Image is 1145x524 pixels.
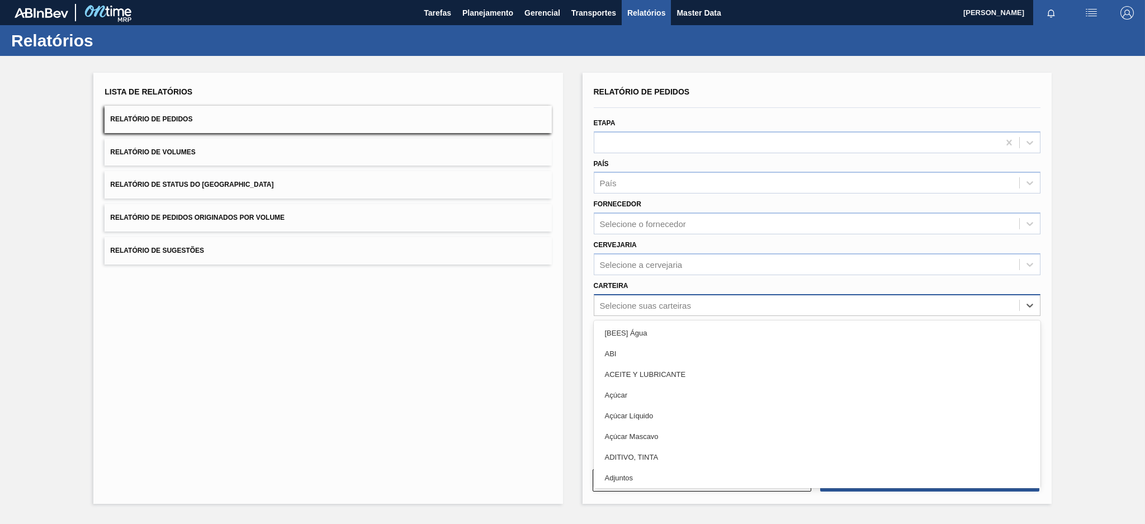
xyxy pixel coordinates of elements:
span: Relatório de Volumes [110,148,195,156]
span: Relatório de Pedidos [110,115,192,123]
label: Cervejaria [594,241,637,249]
div: País [600,178,617,188]
div: Selecione suas carteiras [600,300,691,310]
img: Logout [1120,6,1134,20]
button: Notificações [1033,5,1069,21]
label: Etapa [594,119,616,127]
span: Relatório de Pedidos [594,87,690,96]
div: Selecione o fornecedor [600,219,686,229]
div: ABI [594,343,1040,364]
span: Relatórios [627,6,665,20]
div: [BEES] Água [594,323,1040,343]
img: TNhmsLtSVTkK8tSr43FrP2fwEKptu5GPRR3wAAAABJRU5ErkJggg== [15,8,68,18]
span: Relatório de Sugestões [110,247,204,254]
span: Relatório de Status do [GEOGRAPHIC_DATA] [110,181,273,188]
div: Açúcar Mascavo [594,426,1040,447]
div: ADITIVO, TINTA [594,447,1040,468]
span: Relatório de Pedidos Originados por Volume [110,214,285,221]
h1: Relatórios [11,34,210,47]
div: Adjuntos [594,468,1040,488]
label: País [594,160,609,168]
button: Relatório de Pedidos Originados por Volume [105,204,551,232]
span: Planejamento [462,6,513,20]
div: Açúcar Líquido [594,405,1040,426]
span: Lista de Relatórios [105,87,192,96]
label: Carteira [594,282,628,290]
div: ACEITE Y LUBRICANTE [594,364,1040,385]
button: Relatório de Volumes [105,139,551,166]
button: Relatório de Pedidos [105,106,551,133]
div: Açúcar [594,385,1040,405]
span: Tarefas [424,6,451,20]
button: Relatório de Sugestões [105,237,551,265]
span: Transportes [571,6,616,20]
button: Limpar [593,469,812,492]
span: Gerencial [524,6,560,20]
label: Fornecedor [594,200,641,208]
img: userActions [1085,6,1098,20]
span: Master Data [676,6,721,20]
button: Relatório de Status do [GEOGRAPHIC_DATA] [105,171,551,199]
div: Selecione a cervejaria [600,259,683,269]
